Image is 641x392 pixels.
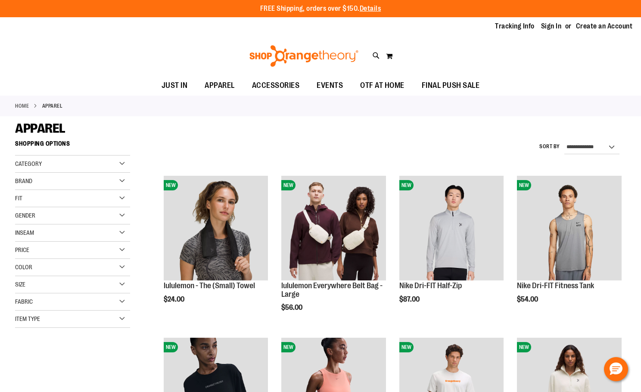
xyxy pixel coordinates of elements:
span: NEW [281,342,296,352]
div: product [395,171,508,325]
span: Category [15,160,42,167]
a: lululemon - The (Small) Towel [164,281,255,290]
span: JUST IN [162,76,188,95]
a: JUST IN [153,76,196,96]
img: lululemon Everywhere Belt Bag - Large [281,176,386,280]
span: $24.00 [164,296,186,303]
img: Shop Orangetheory [248,45,360,67]
span: Fit [15,195,22,202]
span: $54.00 [517,296,539,303]
a: Tracking Info [495,22,535,31]
a: Home [15,102,29,110]
a: FINAL PUSH SALE [413,76,489,96]
div: product [159,171,273,325]
p: FREE Shipping, orders over $150. [260,4,381,14]
span: EVENTS [317,76,343,95]
span: NEW [399,342,414,352]
a: Create an Account [576,22,633,31]
a: lululemon Everywhere Belt Bag - Large [281,281,383,299]
div: Category [15,156,130,173]
span: NEW [281,180,296,190]
div: product [513,171,626,325]
a: lululemon - The (Small) TowelNEW [164,176,268,282]
div: Item Type [15,311,130,328]
span: NEW [164,180,178,190]
span: Size [15,281,25,288]
span: NEW [399,180,414,190]
div: Color [15,259,130,276]
strong: APPAREL [42,102,63,110]
span: Fabric [15,298,33,305]
a: Nike Dri-FIT Fitness TankNEW [517,176,622,282]
span: APPAREL [205,76,235,95]
div: Size [15,276,130,293]
span: $56.00 [281,304,304,311]
label: Sort By [539,143,560,150]
a: Nike Dri-FIT Half-Zip [399,281,462,290]
div: Brand [15,173,130,190]
a: ACCESSORIES [243,76,308,96]
a: EVENTS [308,76,352,96]
img: Nike Dri-FIT Fitness Tank [517,176,622,280]
span: FINAL PUSH SALE [422,76,480,95]
div: Price [15,242,130,259]
span: Brand [15,177,32,184]
span: Gender [15,212,35,219]
span: Price [15,246,29,253]
div: product [277,171,390,333]
a: Nike Dri-FIT Fitness Tank [517,281,594,290]
a: Details [360,5,381,12]
div: Inseam [15,224,130,242]
a: APPAREL [196,76,243,95]
img: Nike Dri-FIT Half-Zip [399,176,504,280]
span: Inseam [15,229,34,236]
div: Fabric [15,293,130,311]
a: lululemon Everywhere Belt Bag - LargeNEW [281,176,386,282]
span: OTF AT HOME [360,76,405,95]
span: NEW [164,342,178,352]
div: Gender [15,207,130,224]
span: Item Type [15,315,40,322]
a: OTF AT HOME [352,76,413,96]
div: Fit [15,190,130,207]
img: lululemon - The (Small) Towel [164,176,268,280]
button: Hello, have a question? Let’s chat. [604,357,628,381]
span: ACCESSORIES [252,76,300,95]
span: $87.00 [399,296,421,303]
span: NEW [517,342,531,352]
strong: Shopping Options [15,136,130,156]
a: Sign In [541,22,562,31]
a: Nike Dri-FIT Half-ZipNEW [399,176,504,282]
span: NEW [517,180,531,190]
span: Color [15,264,32,271]
span: APPAREL [15,121,65,136]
